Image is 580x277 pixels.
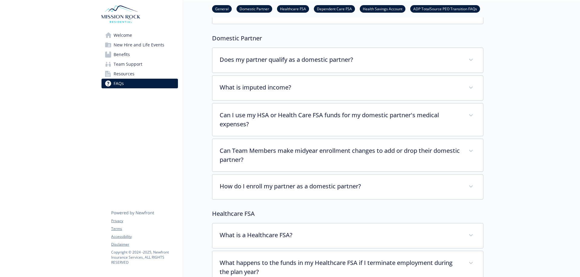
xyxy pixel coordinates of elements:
a: Terms [111,226,178,231]
span: Welcome [114,30,132,40]
span: New Hire and Life Events [114,40,164,50]
p: How do I enroll my partner as a domestic partner? [220,182,461,191]
span: Resources [114,69,134,79]
div: How do I enroll my partner as a domestic partner? [212,175,483,199]
div: Can I use my HSA or Health Care FSA funds for my domestic partner's medical expenses? [212,103,483,136]
a: Dependent Care FSA [314,6,355,11]
a: Domestic Partner [237,6,272,11]
a: Healthcare FSA [277,6,309,11]
span: Team Support [114,59,142,69]
a: FAQs [101,79,178,88]
a: Health Savings Account [360,6,405,11]
a: Resources [101,69,178,79]
p: What happens to the funds in my Healthcare FSA if I terminate employment during the plan year? [220,258,461,276]
span: Benefits [114,50,130,59]
a: Team Support [101,59,178,69]
a: General [212,6,232,11]
a: Accessibility [111,234,178,239]
a: Disclaimer [111,242,178,247]
div: Does my partner qualify as a domestic partner? [212,48,483,73]
p: What is imputed income? [220,83,461,92]
div: Can Team Members make midyear enrollment changes to add or drop their domestic partner? [212,139,483,172]
div: What is a Healthcare FSA? [212,223,483,248]
p: What is a Healthcare FSA? [220,231,461,240]
a: Welcome [101,30,178,40]
p: Does my partner qualify as a domestic partner? [220,55,461,64]
p: Can Team Members make midyear enrollment changes to add or drop their domestic partner? [220,146,461,164]
p: Domestic Partner [212,34,483,43]
p: Can I use my HSA or Health Care FSA funds for my domestic partner's medical expenses? [220,111,461,129]
p: Copyright © 2024 - 2025 , Newfront Insurance Services, ALL RIGHTS RESERVED [111,250,178,265]
a: New Hire and Life Events [101,40,178,50]
a: Benefits [101,50,178,59]
a: ADP TotalSource PEO Transition FAQs [410,6,480,11]
span: FAQs [114,79,124,88]
div: What is imputed income? [212,76,483,100]
p: Healthcare FSA [212,209,483,218]
a: Privacy [111,218,178,224]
